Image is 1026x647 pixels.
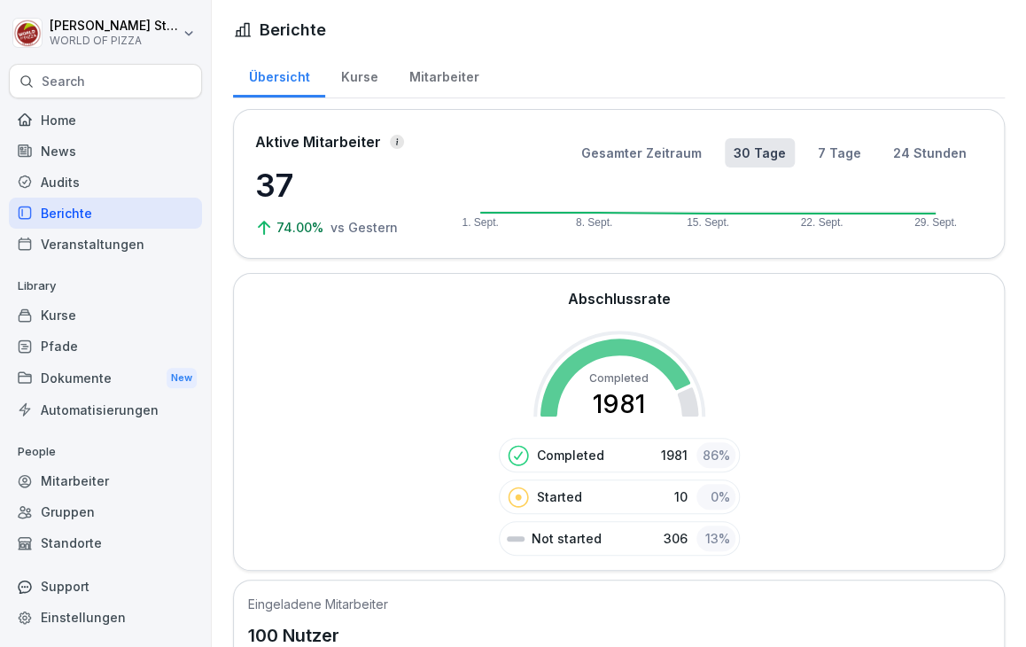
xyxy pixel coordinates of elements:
[568,288,671,309] h2: Abschlussrate
[9,362,202,394] div: Dokumente
[914,216,957,229] text: 29. Sept.
[800,216,843,229] text: 22. Sept.
[9,602,202,633] a: Einstellungen
[50,35,179,47] p: WORLD OF PIZZA
[884,138,975,168] button: 24 Stunden
[9,136,202,167] a: News
[9,272,202,300] p: Library
[572,138,711,168] button: Gesamter Zeitraum
[809,138,870,168] button: 7 Tage
[9,496,202,527] a: Gruppen
[9,465,202,496] a: Mitarbeiter
[462,216,498,229] text: 1. Sept.
[537,446,604,464] p: Completed
[9,331,202,362] a: Pfade
[9,167,202,198] a: Audits
[330,218,398,237] p: vs Gestern
[9,300,202,331] a: Kurse
[233,52,325,97] a: Übersicht
[537,487,582,506] p: Started
[664,529,688,548] p: 306
[9,571,202,602] div: Support
[661,446,688,464] p: 1981
[725,138,795,168] button: 30 Tage
[255,131,381,152] p: Aktive Mitarbeiter
[576,216,612,229] text: 8. Sept.
[9,394,202,425] a: Automatisierungen
[393,52,494,97] a: Mitarbeiter
[50,19,179,34] p: [PERSON_NAME] Sturch
[9,229,202,260] a: Veranstaltungen
[167,368,197,388] div: New
[325,52,393,97] a: Kurse
[42,73,85,90] p: Search
[696,442,735,468] div: 86 %
[248,595,388,613] h5: Eingeladene Mitarbeiter
[9,527,202,558] a: Standorte
[687,216,729,229] text: 15. Sept.
[9,105,202,136] a: Home
[276,218,327,237] p: 74.00%
[674,487,688,506] p: 10
[9,362,202,394] a: DokumenteNew
[9,198,202,229] a: Berichte
[696,526,735,551] div: 13 %
[255,161,432,209] p: 37
[696,484,735,510] div: 0 %
[9,438,202,466] p: People
[260,18,326,42] h1: Berichte
[532,529,602,548] p: Not started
